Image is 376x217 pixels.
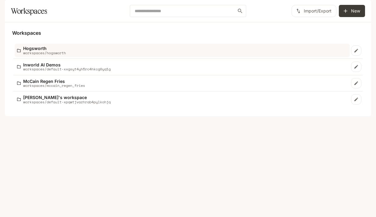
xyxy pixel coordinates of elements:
h1: Workspaces [11,5,47,17]
p: McCain Regen Fries [23,79,85,84]
p: Inworld AI Demos [23,62,111,67]
p: workspaces/default-xxgsyt4yh5rc4hkcg0yq1g [23,67,111,71]
p: workspaces/hogsworth [23,51,66,55]
p: Hogsworth [23,46,66,51]
a: Edit workspace [351,62,361,72]
a: [PERSON_NAME]'s workspaceworkspaces/default-xpqwtjvazhrab4pylkohjq [15,93,350,106]
button: Create workspace [339,5,365,17]
a: Edit workspace [351,94,361,105]
a: Edit workspace [351,78,361,88]
a: McCain Regen Friesworkspaces/mccain_regen_fries [15,76,350,90]
p: workspaces/default-xpqwtjvazhrab4pylkohjq [23,100,111,104]
a: Inworld AI Demosworkspaces/default-xxgsyt4yh5rc4hkcg0yq1g [15,60,350,74]
p: [PERSON_NAME]'s workspace [23,95,111,100]
p: workspaces/mccain_regen_fries [23,84,85,87]
button: Import/Export [292,5,336,17]
h5: Workspaces [12,30,364,36]
a: Hogsworthworkspaces/hogsworth [15,44,350,57]
a: Edit workspace [351,45,361,56]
